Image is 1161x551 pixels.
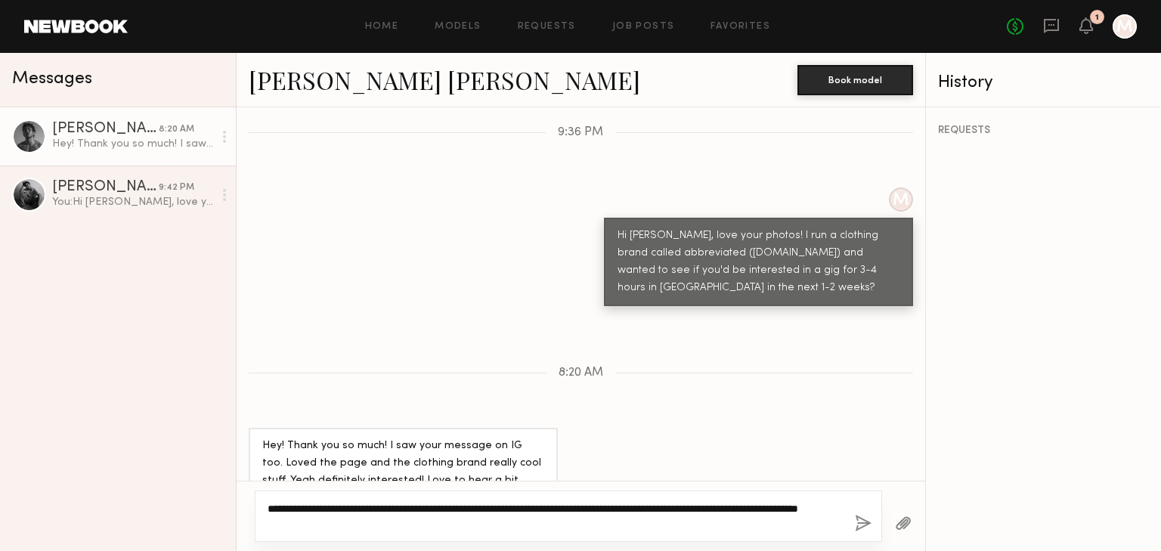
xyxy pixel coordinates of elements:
a: Requests [518,22,576,32]
div: REQUESTS [938,125,1150,136]
span: Messages [12,70,92,88]
div: Hey! Thank you so much! I saw your message on IG too. Loved the page and the clothing brand reall... [52,137,213,151]
a: [PERSON_NAME] [PERSON_NAME] [249,63,640,96]
div: You: Hi [PERSON_NAME], love your portfolio and wanted to see if you'd have any interest in modeli... [52,195,213,209]
div: Hi [PERSON_NAME], love your photos! I run a clothing brand called abbreviated ([DOMAIN_NAME]) and... [618,228,899,297]
button: Book model [797,65,913,95]
a: Book model [797,73,913,85]
span: 8:20 AM [559,367,603,379]
a: M [1113,14,1137,39]
div: [PERSON_NAME] [52,180,159,195]
span: 9:36 PM [558,126,603,139]
a: Models [435,22,481,32]
div: 8:20 AM [159,122,194,137]
div: 1 [1095,14,1099,22]
div: 9:42 PM [159,181,194,195]
a: Job Posts [612,22,675,32]
div: History [938,74,1150,91]
div: [PERSON_NAME] [PERSON_NAME] [52,122,159,137]
a: Home [365,22,399,32]
div: Hey! Thank you so much! I saw your message on IG too. Loved the page and the clothing brand reall... [262,438,544,507]
a: Favorites [711,22,770,32]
